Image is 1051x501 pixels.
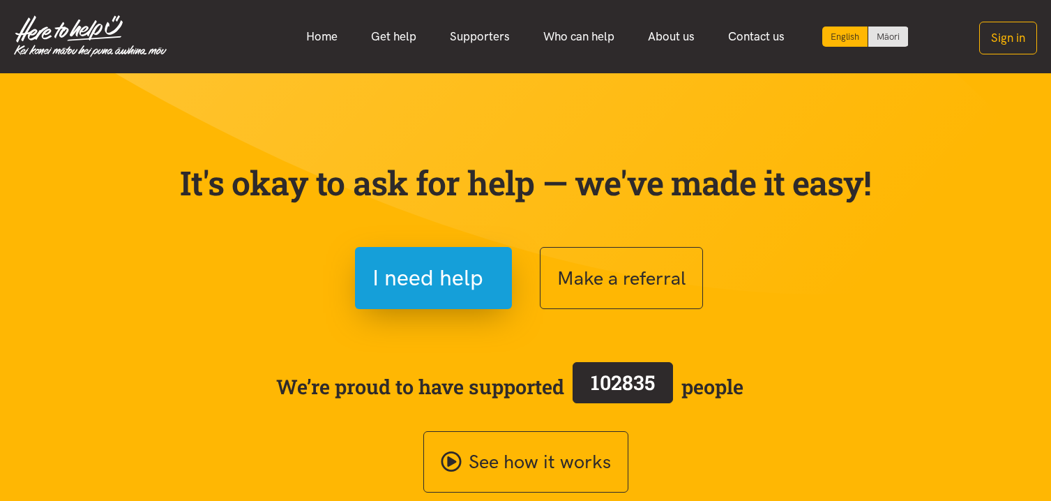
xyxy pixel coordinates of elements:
a: See how it works [423,431,628,493]
div: Language toggle [822,27,909,47]
button: I need help [355,247,512,309]
a: Who can help [527,22,631,52]
a: Supporters [433,22,527,52]
img: Home [14,15,167,57]
button: Sign in [979,22,1037,54]
a: Get help [354,22,433,52]
a: About us [631,22,711,52]
button: Make a referral [540,247,703,309]
a: Switch to Te Reo Māori [868,27,908,47]
a: Home [289,22,354,52]
span: I need help [372,260,483,296]
span: We’re proud to have supported people [276,359,743,414]
a: Contact us [711,22,801,52]
a: 102835 [564,359,681,414]
p: It's okay to ask for help — we've made it easy! [177,163,875,203]
span: 102835 [591,369,655,396]
div: Current language [822,27,868,47]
